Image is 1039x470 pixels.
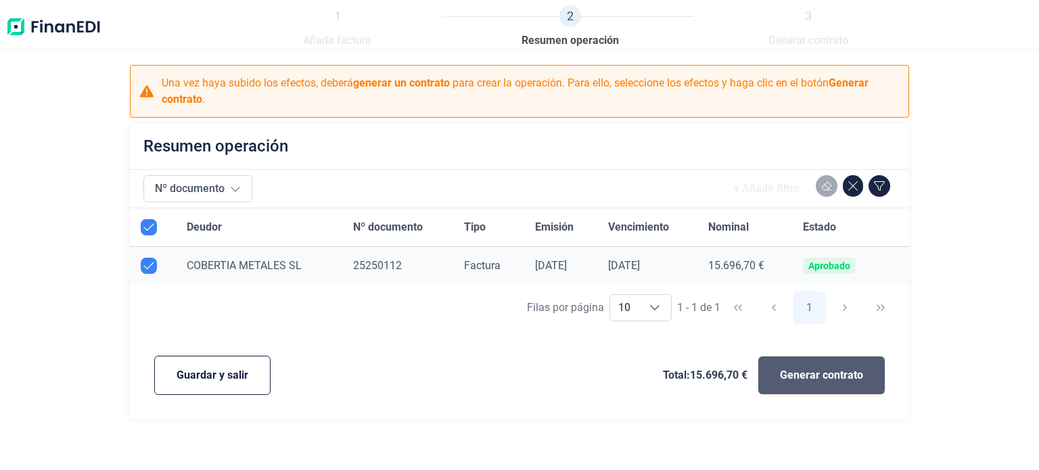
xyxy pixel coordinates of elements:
[5,5,101,49] img: Logo de aplicación
[780,367,863,383] span: Generar contrato
[758,291,790,324] button: Previous Page
[608,259,687,273] div: [DATE]
[722,291,754,324] button: First Page
[353,76,450,89] b: generar un contrato
[187,219,222,235] span: Deudor
[464,219,486,235] span: Tipo
[758,356,885,394] button: Generar contrato
[535,219,574,235] span: Emisión
[829,291,861,324] button: Next Page
[608,219,669,235] span: Vencimiento
[154,356,271,395] button: Guardar y salir
[663,367,747,383] span: Total: 15.696,70 €
[177,367,248,383] span: Guardar y salir
[143,137,288,156] h2: Resumen operación
[803,219,836,235] span: Estado
[141,219,157,235] div: All items selected
[522,5,619,49] a: 2Resumen operación
[808,260,850,271] div: Aprobado
[162,75,900,108] p: Una vez haya subido los efectos, deberá para crear la operación. Para ello, seleccione los efecto...
[708,259,781,273] div: 15.696,70 €
[522,32,619,49] span: Resumen operación
[639,295,671,321] div: Choose
[143,175,252,202] button: Nº documento
[708,219,749,235] span: Nominal
[535,259,586,273] div: [DATE]
[677,302,720,313] span: 1 - 1 de 1
[527,300,604,316] div: Filas por página
[610,295,639,321] span: 10
[793,291,826,324] button: Page 1
[353,259,402,272] span: 25250112
[353,219,423,235] span: Nº documento
[141,258,157,274] div: Row Unselected null
[187,259,302,272] span: COBERTIA METALES SL
[464,259,501,272] span: Factura
[864,291,897,324] button: Last Page
[559,5,581,27] span: 2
